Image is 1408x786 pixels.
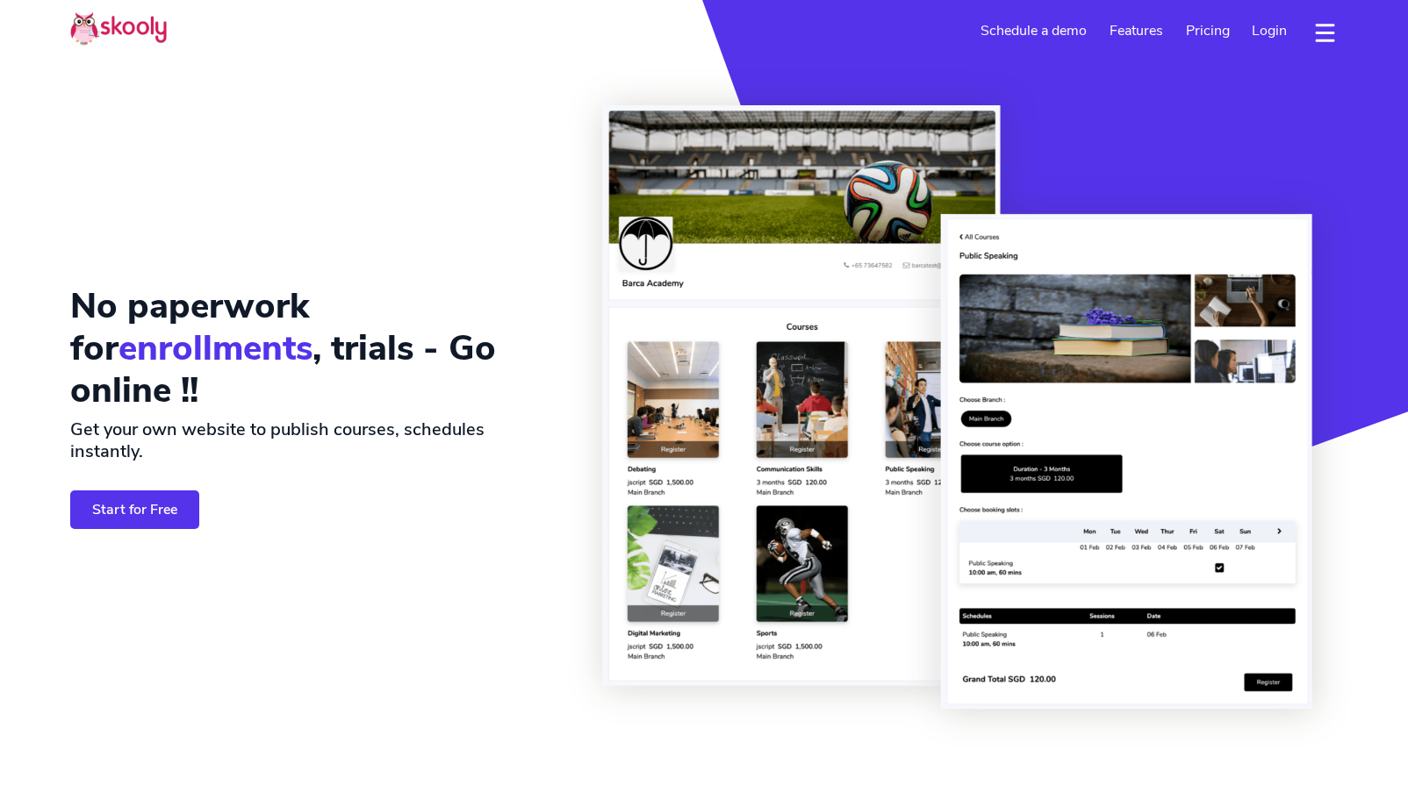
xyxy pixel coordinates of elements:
span: Login [1252,21,1287,40]
a: Login [1240,17,1298,45]
a: Features [1098,17,1175,45]
span: Pricing [1186,21,1230,40]
a: Start for Free [70,490,199,528]
img: Class Scheduling, Booking System & Software - <span class='notranslate'>Skooly | Try for Free [578,105,1338,709]
span: enrollments [119,325,312,372]
h2: Get your own website to publish courses, schedules instantly. [70,418,550,462]
a: Pricing [1175,17,1241,45]
button: dropdown menu [1312,12,1338,53]
img: Skooly [70,11,167,46]
a: Schedule a demo [970,17,1099,45]
h1: No paperwork for , trials - Go online !! [70,285,550,411]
